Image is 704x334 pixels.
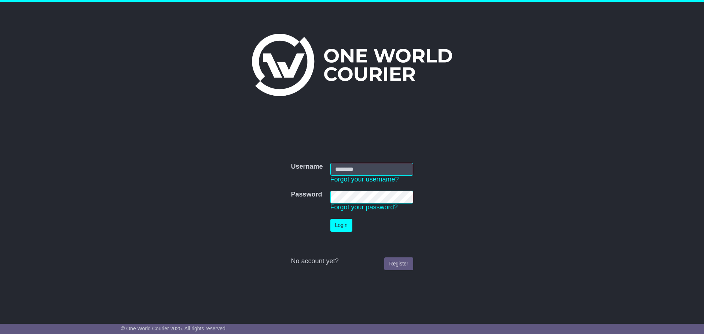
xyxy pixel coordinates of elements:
label: Password [291,191,322,199]
a: Forgot your password? [330,203,398,211]
span: © One World Courier 2025. All rights reserved. [121,326,227,331]
label: Username [291,163,323,171]
button: Login [330,219,352,232]
a: Register [384,257,413,270]
img: One World [252,34,452,96]
a: Forgot your username? [330,176,399,183]
div: No account yet? [291,257,413,265]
